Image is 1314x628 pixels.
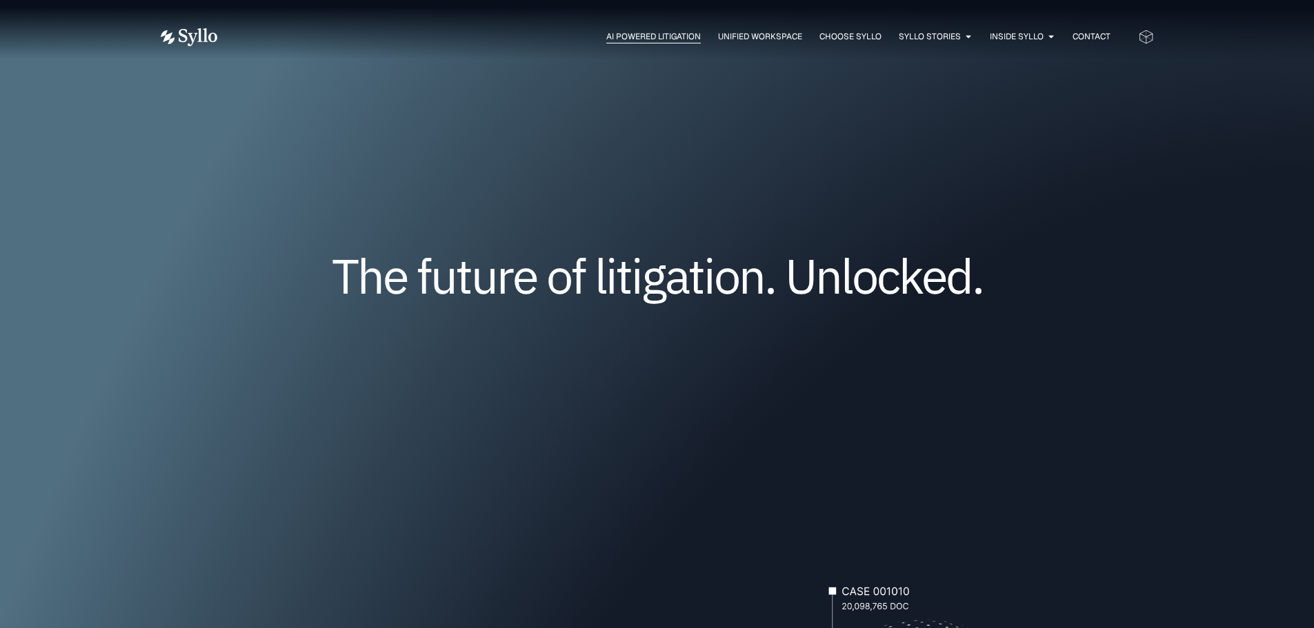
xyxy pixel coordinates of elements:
a: Syllo Stories [899,30,961,43]
h1: The future of litigation. Unlocked. [243,253,1071,298]
iframe: profile [6,20,215,126]
nav: Menu [245,30,1111,43]
a: Inside Syllo [990,30,1044,43]
div: Menu Toggle [245,30,1111,43]
a: AI Powered Litigation [606,30,701,43]
a: Choose Syllo [819,30,882,43]
a: Unified Workspace [718,30,802,43]
img: Vector [161,28,217,46]
a: Contact [1073,30,1111,43]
